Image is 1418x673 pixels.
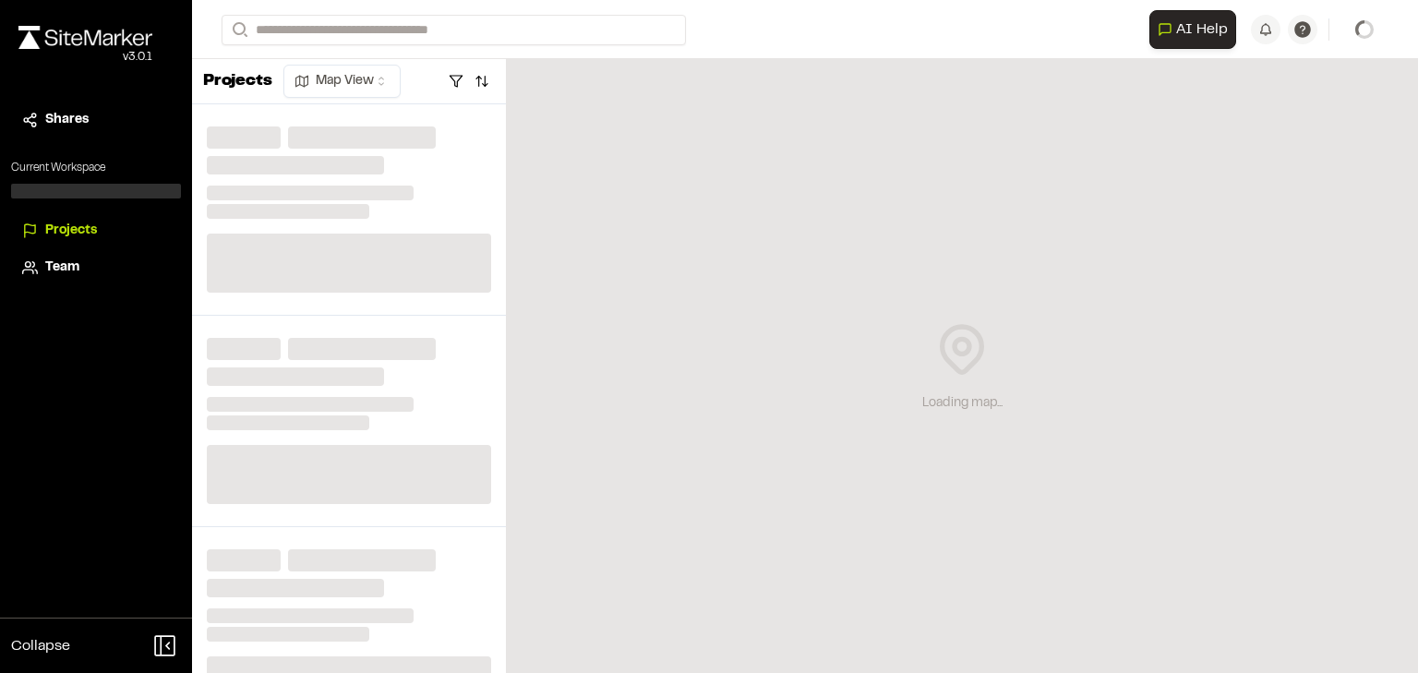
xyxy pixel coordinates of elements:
button: Open AI Assistant [1149,10,1236,49]
a: Team [22,258,170,278]
span: AI Help [1176,18,1228,41]
div: Open AI Assistant [1149,10,1244,49]
button: Search [222,15,255,45]
div: Oh geez...please don't... [18,49,152,66]
div: Loading map... [922,393,1003,414]
p: Current Workspace [11,160,181,176]
p: Projects [203,69,272,94]
img: rebrand.png [18,26,152,49]
span: Projects [45,221,97,241]
span: Team [45,258,79,278]
a: Shares [22,110,170,130]
span: Shares [45,110,89,130]
span: Collapse [11,635,70,657]
a: Projects [22,221,170,241]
